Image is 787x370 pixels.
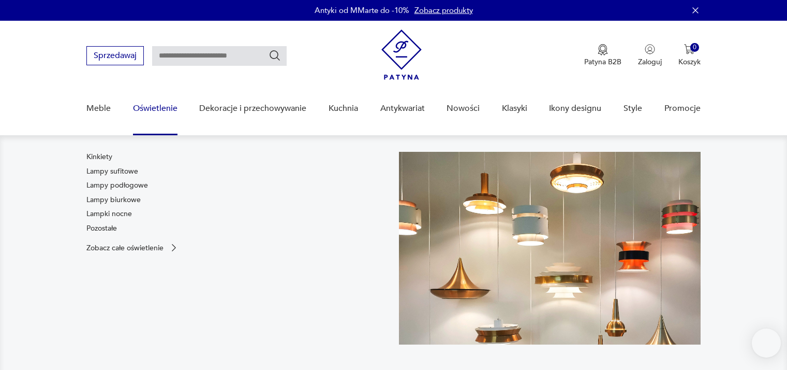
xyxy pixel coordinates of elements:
a: Oświetlenie [133,89,177,129]
a: Nowości [447,89,480,129]
p: Patyna B2B [584,57,621,67]
img: a9d990cd2508053be832d7f2d4ba3cb1.jpg [399,152,701,345]
a: Ikony designu [549,89,601,129]
button: Patyna B2B [584,44,621,67]
a: Antykwariat [380,89,425,129]
a: Ikona medaluPatyna B2B [584,44,621,67]
a: Style [623,89,642,129]
img: Ikona koszyka [684,44,694,54]
a: Pozostałe [86,223,117,234]
a: Lampy podłogowe [86,180,148,191]
iframe: Smartsupp widget button [752,329,781,358]
a: Klasyki [502,89,527,129]
img: Ikona medalu [598,44,608,55]
a: Meble [86,89,111,129]
a: Zobacz całe oświetlenie [86,243,179,253]
button: 0Koszyk [678,44,701,67]
a: Zobacz produkty [414,5,473,16]
a: Lampy sufitowe [86,166,138,177]
a: Sprzedawaj [86,53,144,60]
p: Zobacz całe oświetlenie [86,245,164,251]
p: Antyki od MMarte do -10% [315,5,409,16]
p: Koszyk [678,57,701,67]
button: Sprzedawaj [86,46,144,65]
a: Promocje [664,89,701,129]
img: Patyna - sklep z meblami i dekoracjami vintage [381,30,422,80]
a: Lampy biurkowe [86,195,141,205]
a: Kinkiety [86,152,112,162]
a: Dekoracje i przechowywanie [199,89,306,129]
button: Zaloguj [638,44,662,67]
div: 0 [690,43,699,52]
img: Ikonka użytkownika [645,44,655,54]
a: Lampki nocne [86,209,132,219]
a: Kuchnia [329,89,358,129]
button: Szukaj [269,49,281,62]
p: Zaloguj [638,57,662,67]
